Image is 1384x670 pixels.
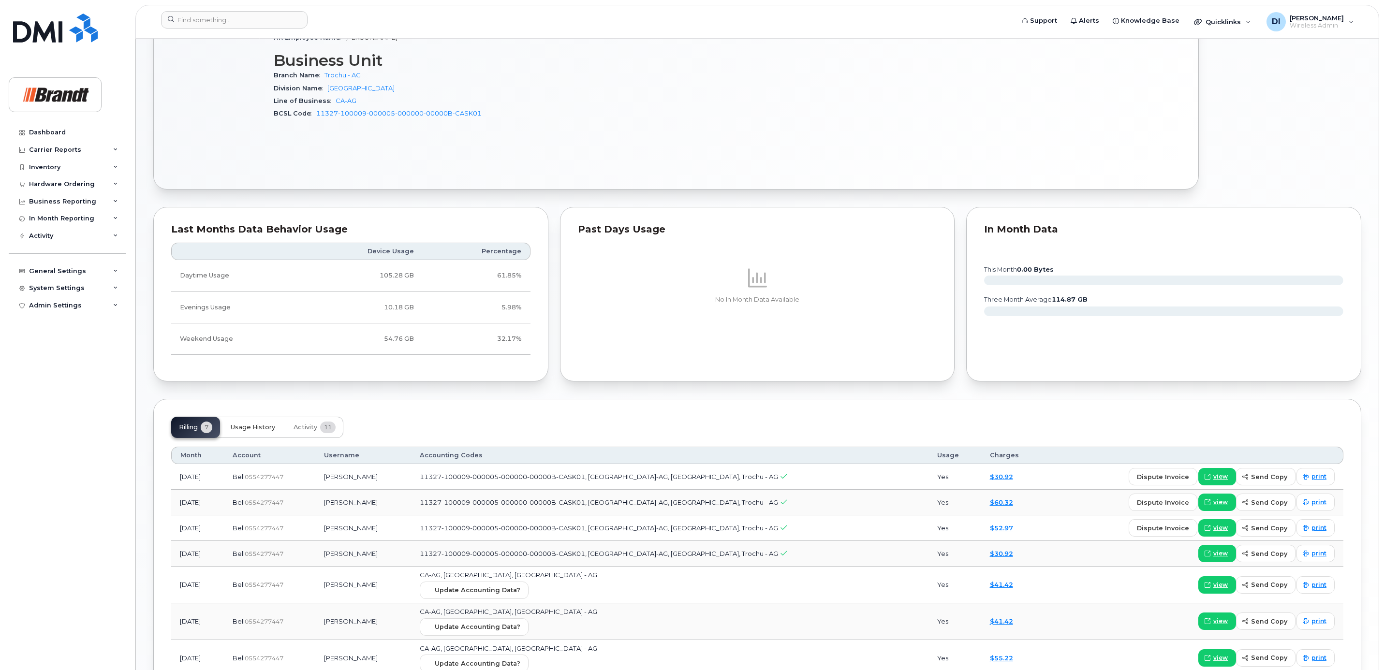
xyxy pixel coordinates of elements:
span: print [1311,617,1326,626]
span: 0554277447 [245,618,283,625]
span: [PERSON_NAME] [1290,14,1344,22]
span: Bell [233,524,245,532]
span: 11327-100009-000005-000000-00000B-CASK01, [GEOGRAPHIC_DATA]-AG, [GEOGRAPHIC_DATA], Trochu - AG [420,473,778,481]
span: Alerts [1079,16,1099,26]
span: send copy [1251,653,1287,662]
div: Dallas Isaac [1260,12,1361,31]
a: view [1198,468,1236,485]
span: 11327-100009-000005-000000-00000B-CASK01, [GEOGRAPHIC_DATA]-AG, [GEOGRAPHIC_DATA], Trochu - AG [420,524,778,532]
a: view [1198,576,1236,594]
td: Yes [928,603,981,640]
span: 0554277447 [245,550,283,557]
button: dispute invoice [1129,494,1197,511]
th: Accounting Codes [411,447,928,464]
td: 10.18 GB [303,292,423,323]
a: print [1296,612,1335,630]
span: 11327-100009-000005-000000-00000B-CASK01, [GEOGRAPHIC_DATA]-AG, [GEOGRAPHIC_DATA], Trochu - AG [420,498,778,506]
span: Bell [233,473,245,481]
th: Month [171,447,224,464]
span: Update Accounting Data? [435,622,520,631]
span: Line of Business [274,97,336,104]
a: $30.92 [990,473,1013,481]
span: Quicklinks [1206,18,1241,26]
a: Support [1015,11,1064,30]
a: view [1198,545,1236,562]
span: 0554277447 [245,524,283,532]
a: [GEOGRAPHIC_DATA] [327,85,395,92]
a: $60.32 [990,498,1013,506]
div: Quicklinks [1187,12,1258,31]
span: DI [1272,16,1281,28]
td: 61.85% [423,260,530,291]
text: three month average [984,296,1088,303]
a: view [1198,494,1236,511]
a: $55.22 [990,654,1013,662]
td: Yes [928,541,981,567]
button: send copy [1236,576,1296,594]
button: Update Accounting Data? [420,618,529,636]
tspan: 0.00 Bytes [1017,266,1054,273]
p: No In Month Data Available [578,295,937,304]
td: 105.28 GB [303,260,423,291]
input: Find something... [161,11,308,29]
td: 54.76 GB [303,323,423,355]
span: print [1311,472,1326,481]
span: send copy [1251,580,1287,589]
td: Yes [928,490,981,515]
button: dispute invoice [1129,519,1197,537]
th: Usage [928,447,981,464]
a: Trochu - AG [324,72,361,79]
td: [DATE] [171,490,224,515]
button: send copy [1236,519,1296,537]
a: $52.97 [990,524,1013,532]
a: print [1296,576,1335,594]
span: send copy [1251,472,1287,481]
td: [DATE] [171,464,224,490]
a: CA-AG [336,97,356,104]
td: Weekend Usage [171,323,303,355]
button: send copy [1236,494,1296,511]
span: view [1213,498,1228,507]
span: dispute invoice [1137,498,1189,507]
a: $30.92 [990,550,1013,557]
span: print [1311,498,1326,507]
span: BCSL Code [274,110,316,117]
td: [DATE] [171,603,224,640]
td: Yes [928,567,981,603]
span: 0554277447 [245,655,283,662]
span: Division Name [274,85,327,92]
td: Yes [928,464,981,490]
span: CA-AG, [GEOGRAPHIC_DATA], [GEOGRAPHIC_DATA] - AG [420,608,597,615]
a: print [1296,545,1335,562]
span: CA-AG, [GEOGRAPHIC_DATA], [GEOGRAPHIC_DATA] - AG [420,571,597,579]
span: print [1311,524,1326,532]
span: 11327-100009-000005-000000-00000B-CASK01, [GEOGRAPHIC_DATA]-AG, [GEOGRAPHIC_DATA], Trochu - AG [420,550,778,557]
a: print [1296,649,1335,667]
td: [DATE] [171,567,224,603]
a: view [1198,649,1236,667]
td: [PERSON_NAME] [315,490,411,515]
span: 0554277447 [245,499,283,506]
th: Charges [981,447,1044,464]
a: view [1198,519,1236,537]
a: $41.42 [990,581,1013,588]
td: [PERSON_NAME] [315,603,411,640]
span: Knowledge Base [1121,16,1179,26]
a: $41.42 [990,617,1013,625]
td: [DATE] [171,515,224,541]
div: Past Days Usage [578,225,937,234]
th: Percentage [423,243,530,260]
span: Activity [294,423,317,431]
button: send copy [1236,545,1296,562]
th: Device Usage [303,243,423,260]
span: 0554277447 [245,473,283,481]
span: view [1213,524,1228,532]
a: print [1296,494,1335,511]
tr: Weekdays from 6:00pm to 8:00am [171,292,530,323]
td: Daytime Usage [171,260,303,291]
span: view [1213,654,1228,662]
tspan: 114.87 GB [1052,296,1088,303]
span: view [1213,617,1228,626]
td: [PERSON_NAME] [315,515,411,541]
a: print [1296,468,1335,485]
